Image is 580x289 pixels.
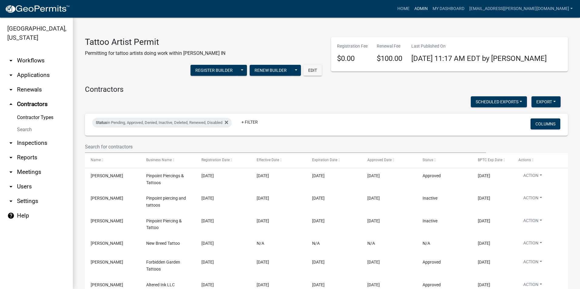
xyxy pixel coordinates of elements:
[478,282,490,287] span: 07/25/2026
[518,218,547,226] button: Action
[257,173,269,178] span: 09/19/2025
[367,241,375,246] span: N/A
[201,282,214,287] span: 08/14/2025
[423,173,441,178] span: Approved
[312,282,325,287] span: 12/31/2025
[377,43,402,49] p: Renewal Fee
[237,117,263,128] a: + Filter
[85,37,225,47] h3: Tattoo Artist Permit
[91,241,123,246] span: Jerry Frost
[257,282,269,287] span: 08/15/2025
[337,43,368,49] p: Registration Fee
[201,260,214,264] span: 08/22/2025
[196,153,251,168] datatable-header-cell: Registration Date
[518,240,547,249] button: Action
[518,172,547,181] button: Action
[337,54,368,63] h4: $0.00
[146,260,180,271] span: Forbidden Garden Tattoos
[146,282,175,287] span: Altered Ink LLC
[146,196,186,208] span: Pinpoint piercing and tattoos
[92,118,232,128] div: in Pending, Approved, Denied, Inactive, Deleted, Renewed, Disabled
[312,218,325,223] span: 12/31/2025
[467,3,575,15] a: [EMAIL_ADDRESS][PERSON_NAME][DOMAIN_NAME]
[7,139,15,147] i: arrow_drop_down
[91,282,123,287] span: Madison Drew
[85,50,225,57] p: Permitting for tattoo artists doing work within [PERSON_NAME] IN
[85,141,486,153] input: Search for contractors
[7,101,15,108] i: arrow_drop_up
[91,260,123,264] span: Vera LaFleur
[257,218,269,223] span: 09/19/2025
[478,241,490,246] span: 12/19/2025
[423,196,437,201] span: Inactive
[7,168,15,176] i: arrow_drop_down
[411,54,547,63] span: [DATE] 11:17 AM EDT by [PERSON_NAME]
[518,158,531,162] span: Actions
[7,57,15,64] i: arrow_drop_down
[257,196,269,201] span: 09/19/2025
[478,158,502,162] span: BPTC Exp Date
[96,120,107,125] span: Status
[478,196,490,201] span: 09/19/2025
[312,173,325,178] span: 12/31/2025
[395,3,412,15] a: Home
[146,241,180,246] span: New Breed Tattoo
[191,65,238,76] button: Register Builder
[7,183,15,190] i: arrow_drop_down
[312,196,325,201] span: 12/31/2025
[377,54,402,63] h4: $100.00
[257,260,269,264] span: 08/22/2025
[531,96,561,107] button: Export
[201,158,230,162] span: Registration Date
[257,158,279,162] span: Effective Date
[7,198,15,205] i: arrow_drop_down
[513,153,568,168] datatable-header-cell: Actions
[7,212,15,219] i: help
[423,218,437,223] span: Inactive
[367,218,380,223] span: 09/19/2025
[472,153,512,168] datatable-header-cell: BPTC Exp Date
[412,3,430,15] a: Admin
[91,196,123,201] span: Tranell Clifton
[146,173,184,185] span: Pinpoint Piercings & Tattoos
[367,282,380,287] span: 08/15/2025
[7,71,15,79] i: arrow_drop_down
[367,196,380,201] span: 09/19/2025
[91,158,101,162] span: Name
[478,218,490,223] span: 09/19/2025
[531,118,560,129] button: Columns
[423,241,430,246] span: N/A
[303,65,322,76] button: Edit
[478,173,490,178] span: 09/24/2025
[251,153,306,168] datatable-header-cell: Effective Date
[417,153,472,168] datatable-header-cell: Status
[7,154,15,161] i: arrow_drop_down
[411,43,547,49] p: Last Published On
[201,196,214,201] span: 09/19/2025
[312,158,337,162] span: Expiration Date
[91,173,123,178] span: David Negron
[518,259,547,267] button: Action
[85,153,140,168] datatable-header-cell: Name
[146,158,172,162] span: Business Name
[367,158,392,162] span: Approved Date
[7,86,15,93] i: arrow_drop_down
[312,241,320,246] span: N/A
[423,282,441,287] span: Approved
[430,3,467,15] a: My Dashboard
[471,96,527,107] button: Scheduled Exports
[91,218,123,223] span: Matthew D
[146,218,182,230] span: Pinpoint Piercing & Tattoo
[257,241,264,246] span: N/A
[250,65,292,76] button: Renew Builder
[306,153,361,168] datatable-header-cell: Expiration Date
[478,260,490,264] span: 10/24/2025
[423,158,433,162] span: Status
[367,173,380,178] span: 09/19/2025
[85,85,568,94] h4: Contractors
[140,153,195,168] datatable-header-cell: Business Name
[367,260,380,264] span: 08/22/2025
[312,260,325,264] span: 12/31/2025
[201,218,214,223] span: 09/19/2025
[362,153,417,168] datatable-header-cell: Approved Date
